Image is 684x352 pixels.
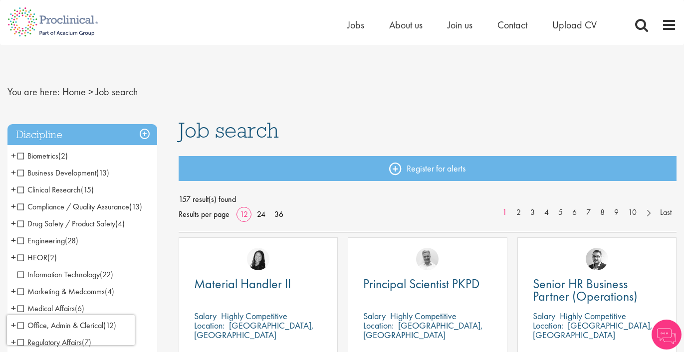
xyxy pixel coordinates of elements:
[595,207,610,218] a: 8
[17,269,100,280] span: Information Technology
[11,250,16,265] span: +
[416,248,439,270] img: Joshua Bye
[11,199,16,214] span: +
[525,207,540,218] a: 3
[17,303,75,314] span: Medical Affairs
[389,18,423,31] a: About us
[586,248,608,270] img: Niklas Kaminski
[511,207,526,218] a: 2
[533,320,653,341] p: [GEOGRAPHIC_DATA], [GEOGRAPHIC_DATA]
[552,18,597,31] a: Upload CV
[65,235,78,246] span: (28)
[179,156,677,181] a: Register for alerts
[75,303,84,314] span: (6)
[17,218,115,229] span: Drug Safety / Product Safety
[17,235,78,246] span: Engineering
[363,320,483,341] p: [GEOGRAPHIC_DATA], [GEOGRAPHIC_DATA]
[581,207,596,218] a: 7
[11,233,16,248] span: +
[96,168,109,178] span: (13)
[194,275,291,292] span: Material Handler II
[253,209,269,219] a: 24
[11,165,16,180] span: +
[497,207,512,218] a: 1
[11,148,16,163] span: +
[105,286,114,297] span: (4)
[179,207,229,222] span: Results per page
[7,85,60,98] span: You are here:
[11,284,16,299] span: +
[533,275,638,305] span: Senior HR Business Partner (Operations)
[17,184,94,195] span: Clinical Research
[497,18,527,31] a: Contact
[11,182,16,197] span: +
[652,320,682,350] img: Chatbot
[11,301,16,316] span: +
[17,151,58,161] span: Biometrics
[236,209,251,219] a: 12
[560,310,626,322] p: Highly Competitive
[17,252,47,263] span: HEOR
[363,275,479,292] span: Principal Scientist PKPD
[655,207,677,218] a: Last
[17,168,109,178] span: Business Development
[390,310,456,322] p: Highly Competitive
[221,310,287,322] p: Highly Competitive
[7,124,157,146] h3: Discipline
[17,201,129,212] span: Compliance / Quality Assurance
[247,248,269,270] img: Numhom Sudsok
[533,278,661,303] a: Senior HR Business Partner (Operations)
[17,252,57,263] span: HEOR
[17,269,113,280] span: Information Technology
[17,286,105,297] span: Marketing & Medcomms
[448,18,472,31] a: Join us
[533,320,563,331] span: Location:
[17,235,65,246] span: Engineering
[533,310,555,322] span: Salary
[129,201,142,212] span: (13)
[194,320,314,341] p: [GEOGRAPHIC_DATA], [GEOGRAPHIC_DATA]
[271,209,287,219] a: 36
[81,184,94,195] span: (15)
[194,310,217,322] span: Salary
[62,85,86,98] a: breadcrumb link
[58,151,68,161] span: (2)
[179,192,677,207] span: 157 result(s) found
[17,218,125,229] span: Drug Safety / Product Safety
[179,117,279,144] span: Job search
[539,207,554,218] a: 4
[17,184,81,195] span: Clinical Research
[7,315,135,345] iframe: reCAPTCHA
[194,278,322,290] a: Material Handler II
[363,278,491,290] a: Principal Scientist PKPD
[609,207,624,218] a: 9
[115,218,125,229] span: (4)
[17,286,114,297] span: Marketing & Medcomms
[96,85,138,98] span: Job search
[100,269,113,280] span: (22)
[553,207,568,218] a: 5
[11,216,16,231] span: +
[363,320,394,331] span: Location:
[347,18,364,31] a: Jobs
[623,207,642,218] a: 10
[567,207,582,218] a: 6
[17,168,96,178] span: Business Development
[88,85,93,98] span: >
[17,151,68,161] span: Biometrics
[17,201,142,212] span: Compliance / Quality Assurance
[363,310,386,322] span: Salary
[47,252,57,263] span: (2)
[194,320,225,331] span: Location:
[17,303,84,314] span: Medical Affairs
